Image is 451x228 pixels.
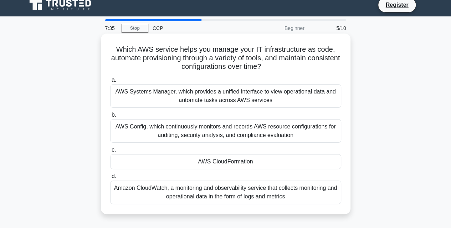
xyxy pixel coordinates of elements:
div: 7:35 [101,21,122,35]
div: 5/10 [309,21,350,35]
div: AWS Systems Manager, which provides a unified interface to view operational data and automate tas... [110,84,341,108]
span: c. [112,147,116,153]
div: CCP [148,21,246,35]
span: a. [112,77,116,83]
a: Register [381,0,412,9]
span: d. [112,173,116,179]
div: Beginner [246,21,309,35]
div: AWS CloudFormation [110,154,341,169]
span: b. [112,112,116,118]
a: Stop [122,24,148,33]
h5: Which AWS service helps you manage your IT infrastructure as code, automate provisioning through ... [109,45,342,71]
div: Amazon CloudWatch, a monitoring and observability service that collects monitoring and operationa... [110,181,341,204]
div: AWS Config, which continuously monitors and records AWS resource configurations for auditing, sec... [110,119,341,143]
